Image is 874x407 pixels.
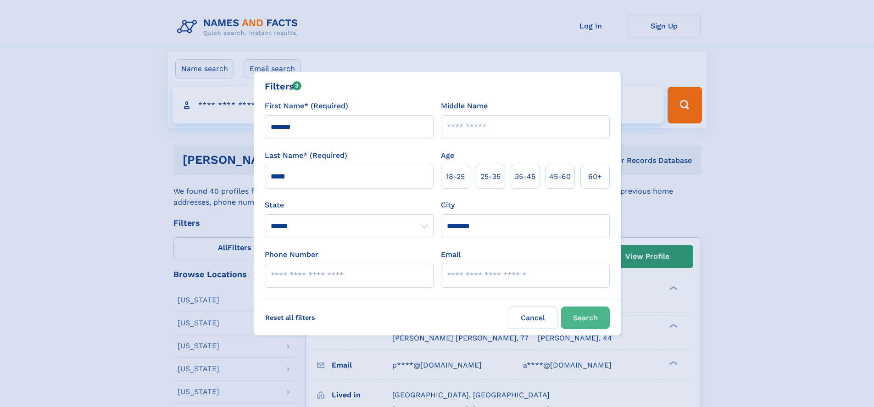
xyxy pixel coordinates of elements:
[441,200,455,211] label: City
[265,100,348,112] label: First Name* (Required)
[509,307,557,329] label: Cancel
[441,150,454,161] label: Age
[265,249,318,260] label: Phone Number
[441,100,488,112] label: Middle Name
[265,150,347,161] label: Last Name* (Required)
[265,200,434,211] label: State
[515,171,535,182] span: 35‑45
[549,171,571,182] span: 45‑60
[265,79,302,93] div: Filters
[259,307,321,329] label: Reset all filters
[441,249,461,260] label: Email
[480,171,501,182] span: 25‑35
[588,171,602,182] span: 60+
[561,307,610,329] button: Search
[446,171,465,182] span: 18‑25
